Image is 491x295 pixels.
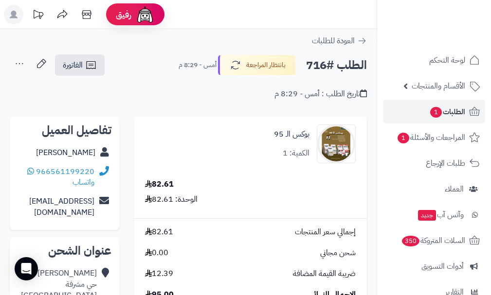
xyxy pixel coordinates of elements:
div: 82.61 [145,179,174,190]
span: أدوات التسويق [421,260,464,273]
span: 82.61 [145,226,173,238]
img: logo-2.png [425,18,482,39]
small: أمس - 8:29 م [179,60,217,70]
span: جديد [418,210,436,221]
a: المراجعات والأسئلة1 [383,126,485,149]
a: تحديثات المنصة [26,5,50,27]
h2: تفاصيل العميل [18,124,111,136]
a: لوحة التحكم [383,49,485,72]
div: Open Intercom Messenger [15,257,38,280]
div: الوحدة: 82.61 [145,194,198,205]
button: بانتظار المراجعة [218,55,296,75]
span: الفاتورة [63,59,83,71]
h2: عنوان الشحن [18,245,111,257]
a: 966561199220 [36,166,94,177]
img: 1758354822-%D8%A8%D9%88%D9%83%D8%B3%20%D8%A7%D9%84%D9%80%2095-90x90.jpg [317,124,355,163]
h2: الطلب #716 [306,55,367,75]
a: الفاتورة [55,54,105,76]
a: بوكس الـ 95 [274,129,309,140]
a: الطلبات1 [383,100,485,123]
span: ضريبة القيمة المضافة [293,268,356,279]
span: طلبات الإرجاع [426,156,465,170]
a: [PERSON_NAME] [36,147,95,158]
span: رفيق [116,9,131,20]
span: السلات المتروكة [401,234,465,247]
span: 1 [430,106,442,118]
a: واتساب [27,166,94,189]
a: أدوات التسويق [383,255,485,278]
span: الأقسام والمنتجات [412,79,465,93]
div: الكمية: 1 [283,148,309,159]
span: المراجعات والأسئلة [397,131,465,144]
span: إجمالي سعر المنتجات [295,226,356,238]
span: شحن مجاني [320,247,356,259]
span: الطلبات [429,105,465,119]
img: ai-face.png [135,5,155,24]
div: تاريخ الطلب : أمس - 8:29 م [274,88,367,100]
span: 1 [397,132,409,143]
span: 0.00 [145,247,168,259]
span: وآتس آب [417,208,464,222]
span: العودة للطلبات [312,35,355,47]
span: 350 [401,235,420,246]
a: العملاء [383,177,485,201]
span: لوحة التحكم [429,53,465,67]
a: السلات المتروكة350 [383,229,485,252]
span: العملاء [445,182,464,196]
a: [EMAIL_ADDRESS][DOMAIN_NAME] [29,195,94,218]
span: 12.39 [145,268,173,279]
a: وآتس آبجديد [383,203,485,226]
a: العودة للطلبات [312,35,367,47]
a: طلبات الإرجاع [383,152,485,175]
